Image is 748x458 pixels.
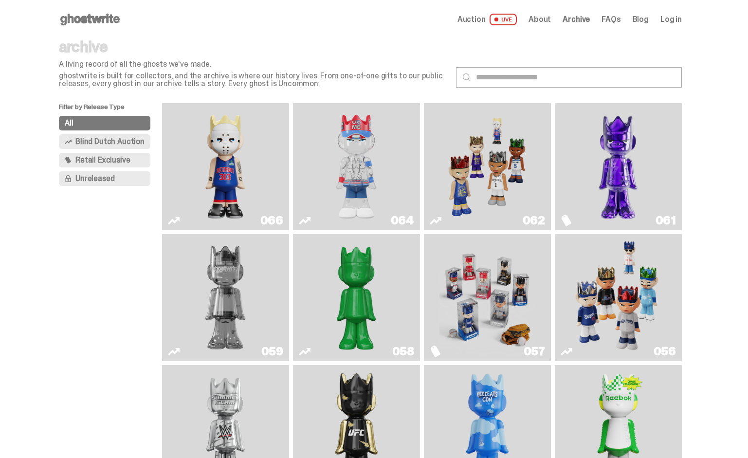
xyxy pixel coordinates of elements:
button: All [59,116,150,130]
p: archive [59,39,448,55]
img: Game Face (2025) [439,107,535,226]
a: Game Face (2025) [561,238,676,357]
a: About [529,16,551,23]
a: Auction LIVE [457,14,517,25]
span: Retail Exclusive [75,156,130,164]
a: Blog [633,16,649,23]
img: Fantasy [570,107,666,226]
div: 061 [656,215,676,226]
a: Two [168,238,283,357]
button: Retail Exclusive [59,153,150,167]
a: Schrödinger's ghost: Sunday Green [299,238,414,357]
div: 062 [523,215,545,226]
div: 058 [392,346,414,357]
button: Unreleased [59,171,150,186]
a: Fantasy [561,107,676,226]
div: 066 [260,215,283,226]
a: Log in [660,16,682,23]
div: 064 [391,215,414,226]
a: FAQs [602,16,620,23]
img: Two [178,238,273,357]
span: Auction [457,16,486,23]
span: Unreleased [75,175,114,183]
a: You Can't See Me [299,107,414,226]
img: You Can't See Me [309,107,404,226]
button: Blind Dutch Auction [59,134,150,149]
a: Game Face (2025) [430,107,545,226]
img: Game Face (2025) [439,238,535,357]
span: LIVE [490,14,517,25]
span: All [65,119,73,127]
p: ghostwrite is built for collectors, and the archive is where our history lives. From one-of-one g... [59,72,448,88]
p: A living record of all the ghosts we've made. [59,60,448,68]
a: Eminem [168,107,283,226]
div: 057 [524,346,545,357]
span: Blind Dutch Auction [75,138,145,146]
div: 056 [654,346,676,357]
a: Game Face (2025) [430,238,545,357]
p: Filter by Release Type [59,103,162,116]
div: 059 [261,346,283,357]
img: Eminem [178,107,273,226]
a: Archive [563,16,590,23]
img: Schrödinger's ghost: Sunday Green [309,238,404,357]
img: Game Face (2025) [570,238,666,357]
